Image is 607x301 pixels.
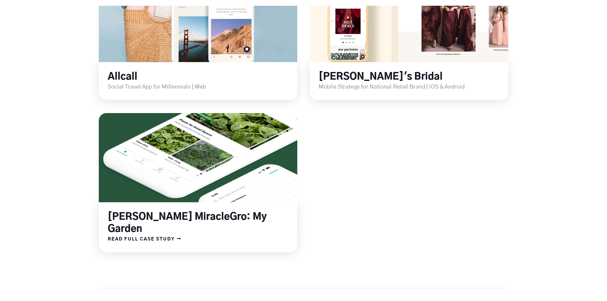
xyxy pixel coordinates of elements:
div: long term stock exchange (ltse) [99,113,297,252]
a: Allcall [108,72,137,82]
span: Social Travel App for Millennials | Web [108,84,206,90]
a: [PERSON_NAME]'s Bridal [319,72,443,82]
a: [PERSON_NAME] MiracleGro: My Garden [108,212,267,234]
a: READ FULL CASE STUDY → [99,235,182,243]
span: Mobile Strategy for National Retail Brand | iOS & Android [319,84,465,90]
